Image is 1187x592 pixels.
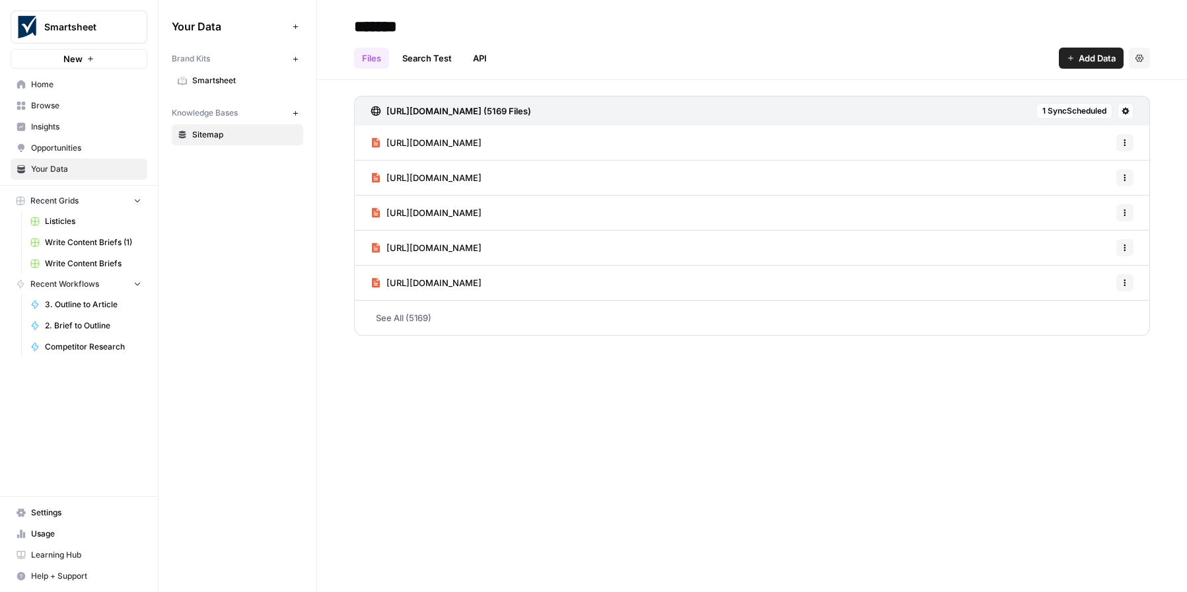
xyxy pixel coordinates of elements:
[1059,48,1124,69] button: Add Data
[45,299,141,311] span: 3. Outline to Article
[172,107,238,119] span: Knowledge Bases
[11,116,147,137] a: Insights
[354,301,1150,335] a: See All (5169)
[11,502,147,523] a: Settings
[15,15,39,39] img: Smartsheet Logo
[24,232,147,253] a: Write Content Briefs (1)
[386,104,531,118] h3: [URL][DOMAIN_NAME] (5169 Files)
[31,163,141,175] span: Your Data
[11,544,147,566] a: Learning Hub
[11,137,147,159] a: Opportunities
[465,48,495,69] a: API
[386,241,482,254] span: [URL][DOMAIN_NAME]
[11,566,147,587] button: Help + Support
[11,274,147,294] button: Recent Workflows
[31,100,141,112] span: Browse
[11,49,147,69] button: New
[172,53,210,65] span: Brand Kits
[1036,103,1112,119] button: 1 SyncScheduled
[63,52,83,65] span: New
[31,507,141,519] span: Settings
[371,231,482,265] a: [URL][DOMAIN_NAME]
[31,121,141,133] span: Insights
[371,161,482,195] a: [URL][DOMAIN_NAME]
[30,195,79,207] span: Recent Grids
[45,258,141,270] span: Write Content Briefs
[172,124,303,145] a: Sitemap
[24,211,147,232] a: Listicles
[44,20,124,34] span: Smartsheet
[172,18,287,34] span: Your Data
[11,159,147,180] a: Your Data
[11,11,147,44] button: Workspace: Smartsheet
[11,191,147,211] button: Recent Grids
[45,320,141,332] span: 2. Brief to Outline
[371,196,482,230] a: [URL][DOMAIN_NAME]
[192,129,297,141] span: Sitemap
[31,570,141,582] span: Help + Support
[354,48,389,69] a: Files
[386,206,482,219] span: [URL][DOMAIN_NAME]
[31,142,141,154] span: Opportunities
[371,96,531,126] a: [URL][DOMAIN_NAME] (5169 Files)
[172,70,303,91] a: Smartsheet
[31,79,141,91] span: Home
[386,171,482,184] span: [URL][DOMAIN_NAME]
[31,528,141,540] span: Usage
[11,95,147,116] a: Browse
[192,75,297,87] span: Smartsheet
[30,278,99,290] span: Recent Workflows
[45,341,141,353] span: Competitor Research
[24,253,147,274] a: Write Content Briefs
[386,276,482,289] span: [URL][DOMAIN_NAME]
[1079,52,1116,65] span: Add Data
[31,549,141,561] span: Learning Hub
[45,237,141,248] span: Write Content Briefs (1)
[371,266,482,300] a: [URL][DOMAIN_NAME]
[24,315,147,336] a: 2. Brief to Outline
[394,48,460,69] a: Search Test
[11,523,147,544] a: Usage
[371,126,482,160] a: [URL][DOMAIN_NAME]
[24,336,147,357] a: Competitor Research
[45,215,141,227] span: Listicles
[11,74,147,95] a: Home
[1042,105,1106,117] span: 1 Sync Scheduled
[24,294,147,315] a: 3. Outline to Article
[386,136,482,149] span: [URL][DOMAIN_NAME]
